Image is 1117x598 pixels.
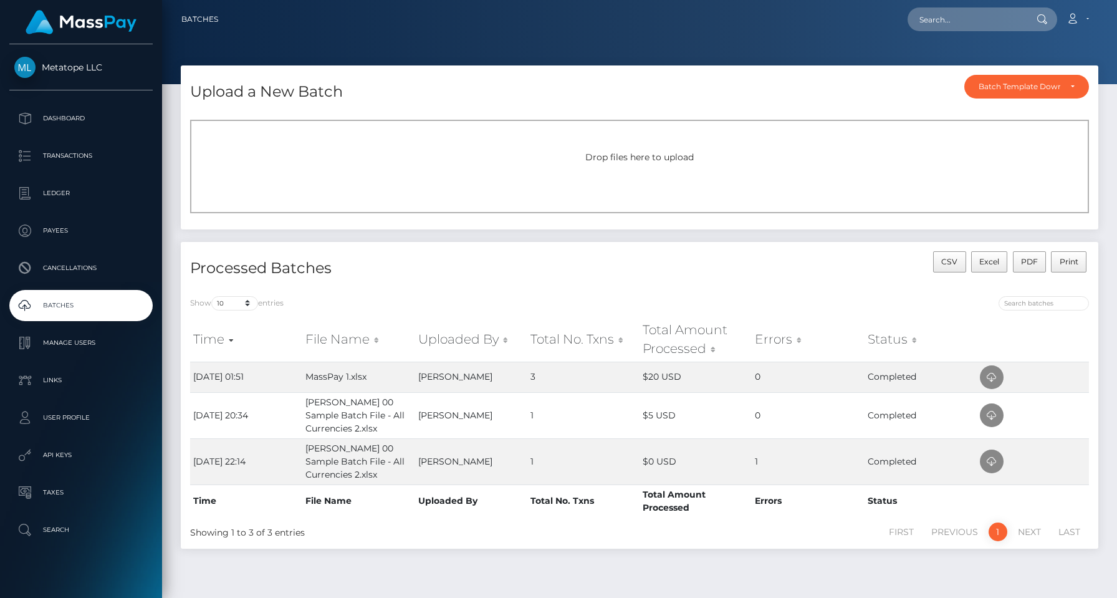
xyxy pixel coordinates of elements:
[190,362,302,392] td: [DATE] 01:51
[14,483,148,502] p: Taxes
[14,109,148,128] p: Dashboard
[14,147,148,165] p: Transactions
[752,362,864,392] td: 0
[190,485,302,518] th: Time
[14,184,148,203] p: Ledger
[640,317,752,362] th: Total Amount Processed: activate to sort column ascending
[9,140,153,171] a: Transactions
[181,6,218,32] a: Batches
[752,485,864,518] th: Errors
[14,521,148,539] p: Search
[190,296,284,311] label: Show entries
[585,152,694,163] span: Drop files here to upload
[9,215,153,246] a: Payees
[9,103,153,134] a: Dashboard
[999,296,1089,311] input: Search batches
[415,438,527,485] td: [PERSON_NAME]
[865,392,977,438] td: Completed
[527,392,640,438] td: 1
[190,258,630,279] h4: Processed Batches
[9,365,153,396] a: Links
[941,257,957,266] span: CSV
[190,317,302,362] th: Time: activate to sort column ascending
[979,257,999,266] span: Excel
[752,392,864,438] td: 0
[14,408,148,427] p: User Profile
[9,290,153,321] a: Batches
[527,317,640,362] th: Total No. Txns: activate to sort column ascending
[9,62,153,73] span: Metatope LLC
[190,438,302,485] td: [DATE] 22:14
[190,521,554,539] div: Showing 1 to 3 of 3 entries
[640,362,752,392] td: $20 USD
[640,392,752,438] td: $5 USD
[527,438,640,485] td: 1
[9,178,153,209] a: Ledger
[640,438,752,485] td: $0 USD
[9,514,153,546] a: Search
[527,362,640,392] td: 3
[302,438,415,485] td: [PERSON_NAME] 00 Sample Batch File - All Currencies 2.xlsx
[190,392,302,438] td: [DATE] 20:34
[865,362,977,392] td: Completed
[415,317,527,362] th: Uploaded By: activate to sort column ascending
[971,251,1008,272] button: Excel
[640,485,752,518] th: Total Amount Processed
[865,317,977,362] th: Status: activate to sort column ascending
[9,253,153,284] a: Cancellations
[14,221,148,240] p: Payees
[211,296,258,311] select: Showentries
[302,362,415,392] td: MassPay 1.xlsx
[752,438,864,485] td: 1
[865,485,977,518] th: Status
[14,57,36,78] img: Metatope LLC
[415,362,527,392] td: [PERSON_NAME]
[1021,257,1038,266] span: PDF
[14,371,148,390] p: Links
[1051,251,1086,272] button: Print
[26,10,137,34] img: MassPay Logo
[14,446,148,465] p: API Keys
[1013,251,1047,272] button: PDF
[9,440,153,471] a: API Keys
[933,251,966,272] button: CSV
[752,317,864,362] th: Errors: activate to sort column ascending
[9,477,153,508] a: Taxes
[1060,257,1078,266] span: Print
[415,485,527,518] th: Uploaded By
[908,7,1025,31] input: Search...
[865,438,977,485] td: Completed
[415,392,527,438] td: [PERSON_NAME]
[964,75,1089,99] button: Batch Template Download
[14,296,148,315] p: Batches
[9,402,153,433] a: User Profile
[14,259,148,277] p: Cancellations
[527,485,640,518] th: Total No. Txns
[14,334,148,352] p: Manage Users
[302,485,415,518] th: File Name
[302,392,415,438] td: [PERSON_NAME] 00 Sample Batch File - All Currencies 2.xlsx
[9,327,153,359] a: Manage Users
[989,523,1007,541] a: 1
[302,317,415,362] th: File Name: activate to sort column ascending
[979,82,1060,92] div: Batch Template Download
[190,81,343,103] h4: Upload a New Batch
